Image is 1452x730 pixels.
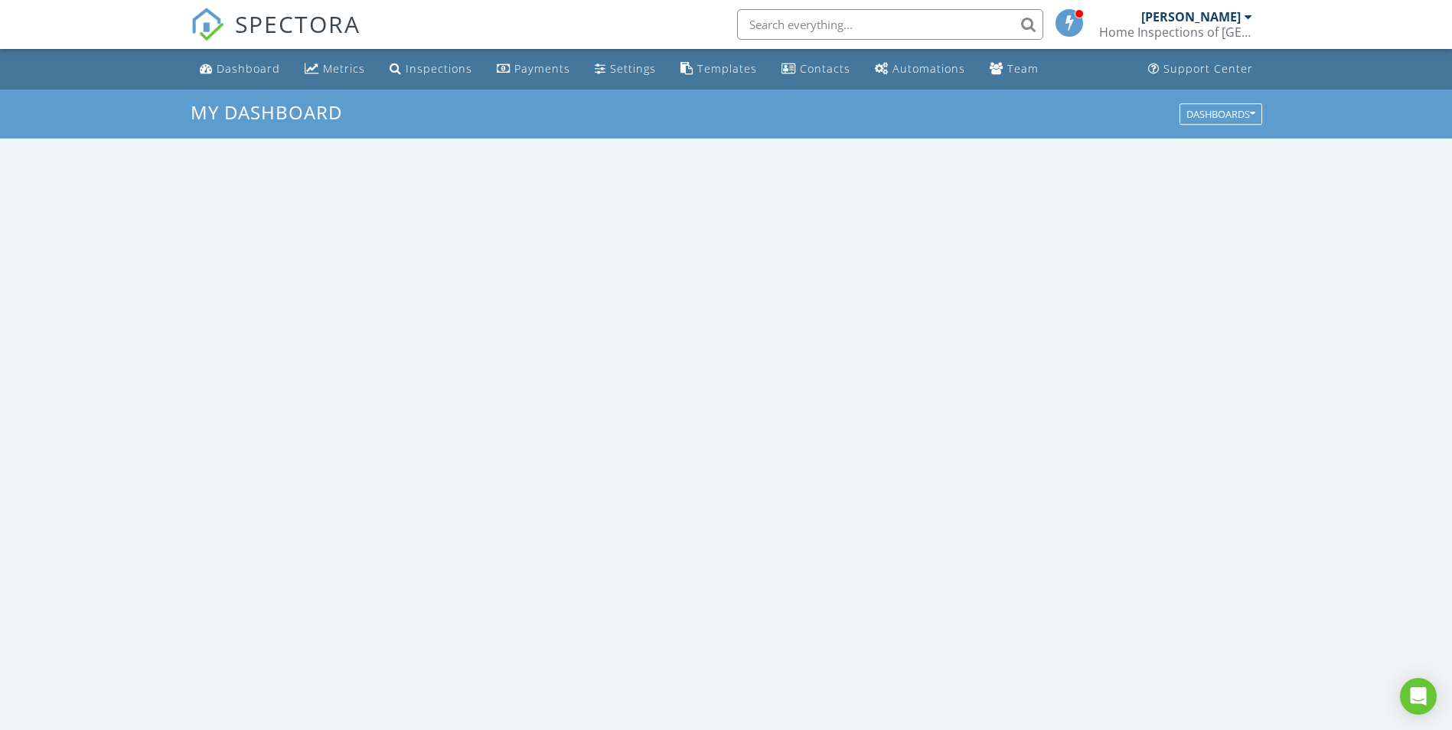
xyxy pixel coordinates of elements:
div: Home Inspections of Southeast FL, Inc. [1099,24,1252,40]
div: Automations [892,61,965,76]
a: Support Center [1142,55,1259,83]
div: [PERSON_NAME] [1141,9,1241,24]
div: Templates [697,61,757,76]
div: Metrics [323,61,365,76]
div: Dashboards [1186,109,1255,119]
img: The Best Home Inspection Software - Spectora [191,8,224,41]
a: Contacts [775,55,857,83]
a: Automations (Basic) [869,55,971,83]
div: Inspections [406,61,472,76]
span: SPECTORA [235,8,361,40]
button: Dashboards [1180,103,1262,125]
a: Payments [491,55,576,83]
div: Settings [610,61,656,76]
span: My Dashboard [191,99,342,125]
div: Contacts [800,61,850,76]
a: Team [984,55,1045,83]
a: Inspections [383,55,478,83]
a: Templates [674,55,763,83]
a: SPECTORA [191,21,361,53]
a: Metrics [299,55,371,83]
div: Payments [514,61,570,76]
div: Dashboard [217,61,280,76]
input: Search everything... [737,9,1043,40]
div: Open Intercom Messenger [1400,678,1437,715]
div: Support Center [1163,61,1253,76]
div: Team [1007,61,1039,76]
a: Settings [589,55,662,83]
a: Dashboard [194,55,286,83]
